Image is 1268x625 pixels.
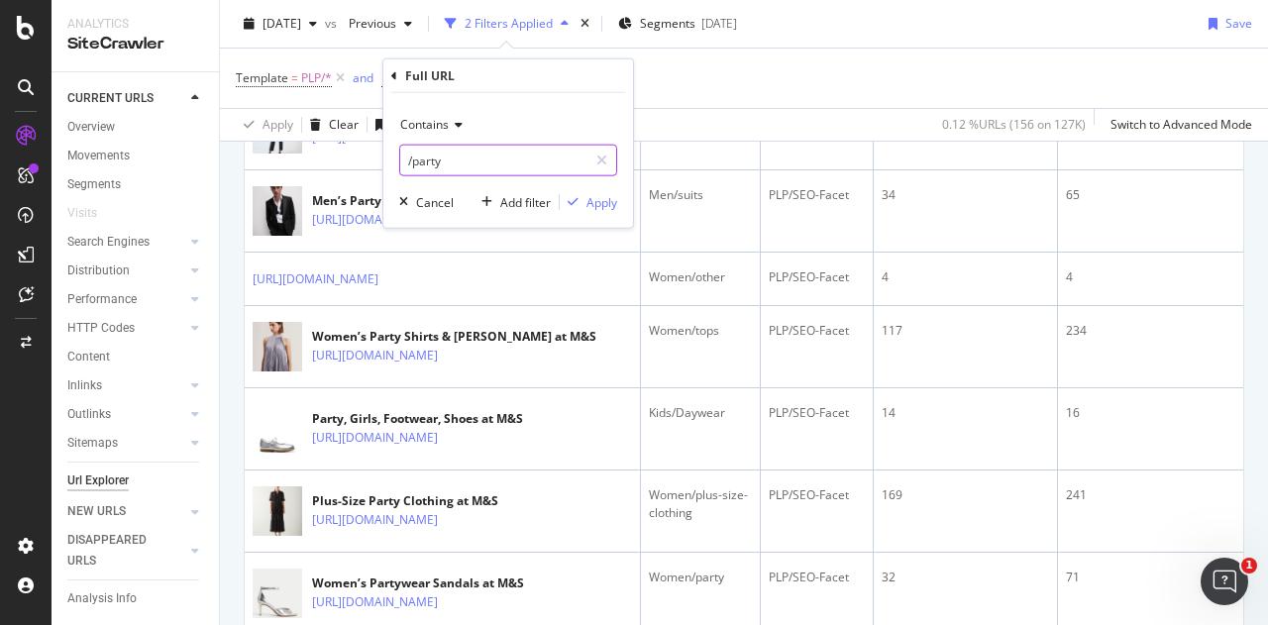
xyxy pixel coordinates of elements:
div: 0.12 % URLs ( 156 on 127K ) [942,116,1086,133]
div: SiteCrawler [67,33,203,55]
a: Inlinks [67,375,185,396]
div: 32 [882,569,1049,586]
div: Apply [263,116,293,133]
button: [DATE] [236,8,325,40]
a: Overview [67,117,205,138]
a: Analysis Info [67,588,205,609]
div: Visits [67,203,97,224]
button: Save [1201,8,1252,40]
a: [URL][DOMAIN_NAME] [312,510,438,530]
a: NEW URLS [67,501,185,522]
span: PLP/* [301,64,332,92]
span: Segments [640,15,695,32]
a: [URL][DOMAIN_NAME] [312,592,438,612]
span: Contains [400,116,449,133]
a: HTTP Codes [67,318,185,339]
div: Overview [67,117,115,138]
div: PLP/SEO-Facet [769,404,865,422]
span: Previous [341,15,396,32]
button: Switch to Advanced Mode [1103,109,1252,141]
div: CURRENT URLS [67,88,154,109]
div: PLP/SEO-Facet [769,486,865,504]
div: Segments [67,174,121,195]
a: Movements [67,146,205,166]
div: Add filter [500,193,551,210]
button: and [353,68,373,87]
div: times [577,14,593,34]
iframe: Intercom live chat [1201,558,1248,605]
div: [DATE] [701,15,737,32]
div: Apply [586,193,617,210]
a: Url Explorer [67,470,205,491]
div: Full URL [405,67,455,84]
button: Add filter [474,192,551,212]
span: Full URL [381,69,425,86]
div: Women/other [649,268,752,286]
a: [URL][DOMAIN_NAME] [312,210,438,230]
span: = [291,69,298,86]
div: Performance [67,289,137,310]
button: Segments[DATE] [610,8,745,40]
button: Apply [236,109,293,141]
button: Apply [560,192,617,212]
div: 4 [1066,268,1235,286]
div: Search Engines [67,232,150,253]
div: Men’s Party Suits at M&S [312,192,524,210]
span: 2025 Aug. 30th [263,15,301,32]
img: main image [253,479,302,544]
a: Distribution [67,260,185,281]
a: Outlinks [67,404,185,425]
div: 16 [1066,404,1235,422]
div: Women/plus-size-clothing [649,486,752,522]
span: Template [236,69,288,86]
div: 234 [1066,322,1235,340]
div: PLP/SEO-Facet [769,268,865,286]
div: 14 [882,404,1049,422]
div: Sitemaps [67,433,118,454]
img: main image [253,397,302,462]
div: Women/tops [649,322,752,340]
div: 2 Filters Applied [465,15,553,32]
div: 169 [882,486,1049,504]
div: Men/suits [649,186,752,204]
div: Analysis Info [67,588,137,609]
div: 71 [1066,569,1235,586]
img: main image [253,315,302,379]
div: Switch to Advanced Mode [1110,116,1252,133]
div: Outlinks [67,404,111,425]
a: [URL][DOMAIN_NAME] [312,346,438,365]
div: Party, Girls, Footwear, Shoes at M&S [312,410,524,428]
div: NEW URLS [67,501,126,522]
a: Visits [67,203,117,224]
div: PLP/SEO-Facet [769,186,865,204]
div: Url Explorer [67,470,129,491]
div: 241 [1066,486,1235,504]
div: DISAPPEARED URLS [67,530,167,572]
a: Segments [67,174,205,195]
button: Previous [341,8,420,40]
a: DISAPPEARED URLS [67,530,185,572]
div: 34 [882,186,1049,204]
a: Sitemaps [67,433,185,454]
button: Clear [302,109,359,141]
div: Women’s Party Shirts & [PERSON_NAME] at M&S [312,328,596,346]
button: Cancel [391,192,454,212]
div: and [353,69,373,86]
a: [URL][DOMAIN_NAME] [312,428,438,448]
div: Movements [67,146,130,166]
div: Distribution [67,260,130,281]
button: 2 Filters Applied [437,8,577,40]
span: vs [325,15,341,32]
div: Kids/Daywear [649,404,752,422]
div: Content [67,347,110,367]
div: Inlinks [67,375,102,396]
a: Search Engines [67,232,185,253]
div: 65 [1066,186,1235,204]
img: main image [253,179,302,244]
div: Plus-Size Party Clothing at M&S [312,492,524,510]
div: PLP/SEO-Facet [769,569,865,586]
div: Save [1225,15,1252,32]
div: HTTP Codes [67,318,135,339]
div: 4 [882,268,1049,286]
a: [URL][DOMAIN_NAME] [253,269,378,289]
